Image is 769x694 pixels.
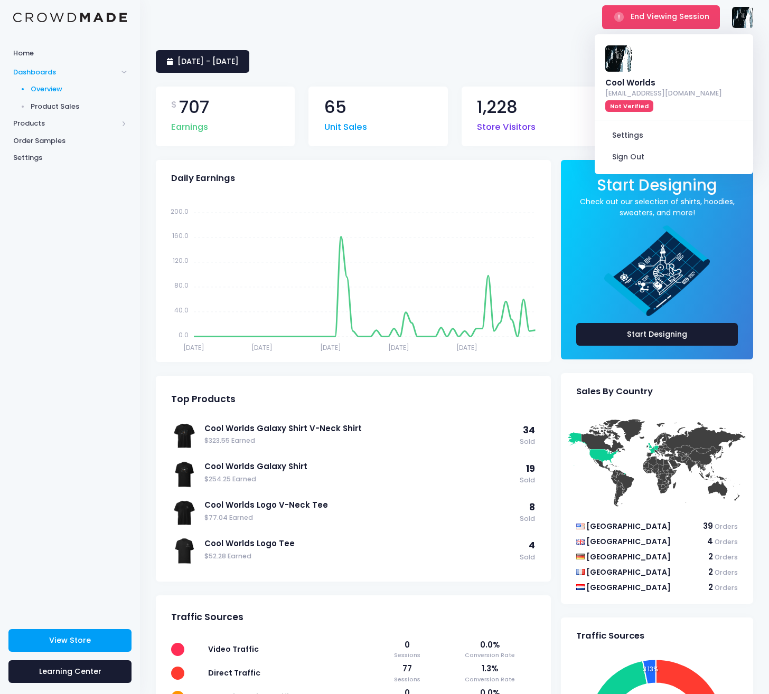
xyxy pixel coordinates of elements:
tspan: [DATE] [456,343,477,351]
span: 34 [523,424,535,436]
div: Cool Worlds [605,77,722,89]
span: Unit Sales [324,116,367,134]
tspan: 0.0 [179,330,189,339]
span: Product Sales [31,101,127,112]
span: Sales By Country [576,386,653,397]
span: Start Designing [597,174,717,196]
span: [GEOGRAPHIC_DATA] [586,521,671,531]
span: Settings [13,153,127,163]
tspan: 200.0 [171,206,189,215]
span: 8 [529,501,535,514]
span: End Viewing Session [631,11,709,22]
span: Earnings [171,116,208,134]
span: Sold [520,514,535,524]
tspan: [DATE] [320,343,341,351]
span: Store Visitors [477,116,536,134]
tspan: 40.0 [174,306,189,315]
tspan: [DATE] [251,343,273,351]
span: Home [13,48,127,59]
span: [GEOGRAPHIC_DATA] [586,582,671,593]
span: 2 [708,582,713,593]
span: Sold [520,476,535,486]
span: $ [171,99,177,111]
img: User [732,7,753,28]
span: $77.04 Earned [204,513,514,523]
span: 1,228 [477,99,518,116]
span: Learning Center [39,666,101,677]
a: [EMAIL_ADDRESS][DOMAIN_NAME] Not Verified [605,89,722,112]
a: Learning Center [8,660,132,683]
span: Top Products [171,394,236,405]
span: [GEOGRAPHIC_DATA] [586,552,671,562]
span: Sold [520,437,535,447]
img: Logo [13,13,127,23]
span: 4 [529,539,535,552]
span: 0.0% [444,639,535,651]
span: Products [13,118,118,129]
tspan: [DATE] [388,343,409,351]
span: 1.3% [444,663,535,674]
button: End Viewing Session [602,5,720,28]
tspan: 80.0 [174,281,189,290]
span: 0 [380,639,434,651]
a: Check out our selection of shirts, hoodies, sweaters, and more! [576,196,738,218]
span: [GEOGRAPHIC_DATA] [586,536,671,547]
span: Order Samples [13,136,127,146]
span: Overview [31,84,127,94]
span: $323.55 Earned [204,436,514,446]
tspan: 160.0 [172,231,189,240]
span: Video Traffic [208,644,259,654]
span: View Store [49,635,91,645]
tspan: 120.0 [173,256,189,265]
span: Direct Traffic [208,668,260,678]
span: Sessions [380,675,434,684]
a: Start Designing [576,323,738,346]
span: Traffic Sources [576,631,644,641]
span: 65 [324,99,346,116]
span: 4 [707,536,713,547]
a: Cool Worlds Logo Tee [204,538,514,549]
span: 39 [703,520,713,531]
span: Orders [715,553,738,562]
a: [DATE] - [DATE] [156,50,249,73]
tspan: [DATE] [183,343,204,351]
span: Traffic Sources [171,612,243,623]
span: Orders [715,522,738,531]
a: View Store [8,629,132,652]
span: Conversion Rate [444,675,535,684]
span: Orders [715,537,738,546]
span: Orders [715,583,738,592]
span: Conversion Rate [444,651,535,660]
span: Orders [715,568,738,577]
a: Cool Worlds Logo V-Neck Tee [204,499,514,511]
a: Cool Worlds Galaxy Shirt V-Neck Shirt [204,423,514,434]
span: Not Verified [605,100,654,112]
a: Start Designing [597,183,717,193]
span: $254.25 Earned [204,474,514,484]
a: Settings [603,126,745,146]
span: 19 [526,462,535,475]
span: 77 [380,663,434,674]
span: Sold [520,553,535,563]
span: 707 [179,99,209,116]
img: User [605,45,632,72]
span: $52.28 Earned [204,552,514,562]
span: Sessions [380,651,434,660]
span: 2 [708,566,713,577]
span: 2 [708,551,713,562]
a: Cool Worlds Galaxy Shirt [204,461,514,472]
span: Daily Earnings [171,173,235,184]
span: [GEOGRAPHIC_DATA] [586,567,671,577]
span: [DATE] - [DATE] [177,56,239,66]
span: Dashboards [13,67,118,78]
a: Sign Out [603,147,745,167]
